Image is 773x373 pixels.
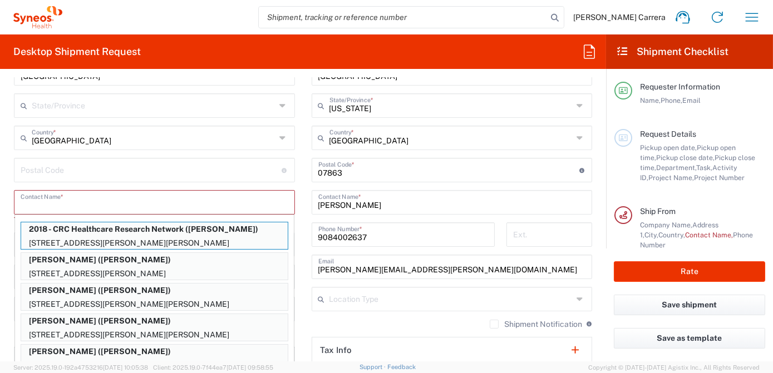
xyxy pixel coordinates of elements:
[640,207,676,216] span: Ship From
[21,267,288,281] p: [STREET_ADDRESS][PERSON_NAME]
[490,320,582,329] label: Shipment Notification
[321,345,352,356] h2: Tax Info
[573,12,666,22] span: [PERSON_NAME] Carrera
[656,163,696,172] span: Department,
[648,173,694,182] span: Project Name,
[682,96,701,105] span: Email
[21,314,288,328] p: Melika Forde (Melika Forde)
[21,359,288,372] p: [STREET_ADDRESS][PERSON_NAME]
[588,362,760,372] span: Copyright © [DATE]-[DATE] Agistix Inc., All Rights Reserved
[227,364,273,371] span: [DATE] 09:58:55
[661,96,682,105] span: Phone,
[13,364,148,371] span: Server: 2025.19.0-192a4753216
[685,231,733,239] span: Contact Name,
[153,364,273,371] span: Client: 2025.19.0-7f44ea7
[640,82,720,91] span: Requester Information
[103,364,148,371] span: [DATE] 10:05:38
[21,222,288,236] p: 2018 - CRC Healthcare Research Network (Joseph Velikis)
[644,231,658,239] span: City,
[640,96,661,105] span: Name,
[656,153,715,162] span: Pickup close date,
[21,328,288,342] p: [STREET_ADDRESS][PERSON_NAME][PERSON_NAME]
[387,364,416,370] a: Feedback
[21,297,288,311] p: [STREET_ADDRESS][PERSON_NAME][PERSON_NAME]
[614,295,765,315] button: Save shipment
[21,284,288,297] p: Melika Forde (Melika Forde)
[658,231,685,239] span: Country,
[640,143,697,152] span: Pickup open date,
[21,236,288,250] p: [STREET_ADDRESS][PERSON_NAME][PERSON_NAME]
[614,328,765,349] button: Save as template
[259,7,547,28] input: Shipment, tracking or reference number
[640,221,692,229] span: Company Name,
[694,173,745,182] span: Project Number
[614,261,765,282] button: Rate
[13,45,141,58] h2: Desktop Shipment Request
[640,130,696,138] span: Request Details
[14,215,295,225] div: This field is required
[21,345,288,359] p: Melika Forde (Melika Forde)
[21,253,288,267] p: Melika Forde (Melika Forde)
[360,364,387,370] a: Support
[616,45,728,58] h2: Shipment Checklist
[696,163,712,172] span: Task,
